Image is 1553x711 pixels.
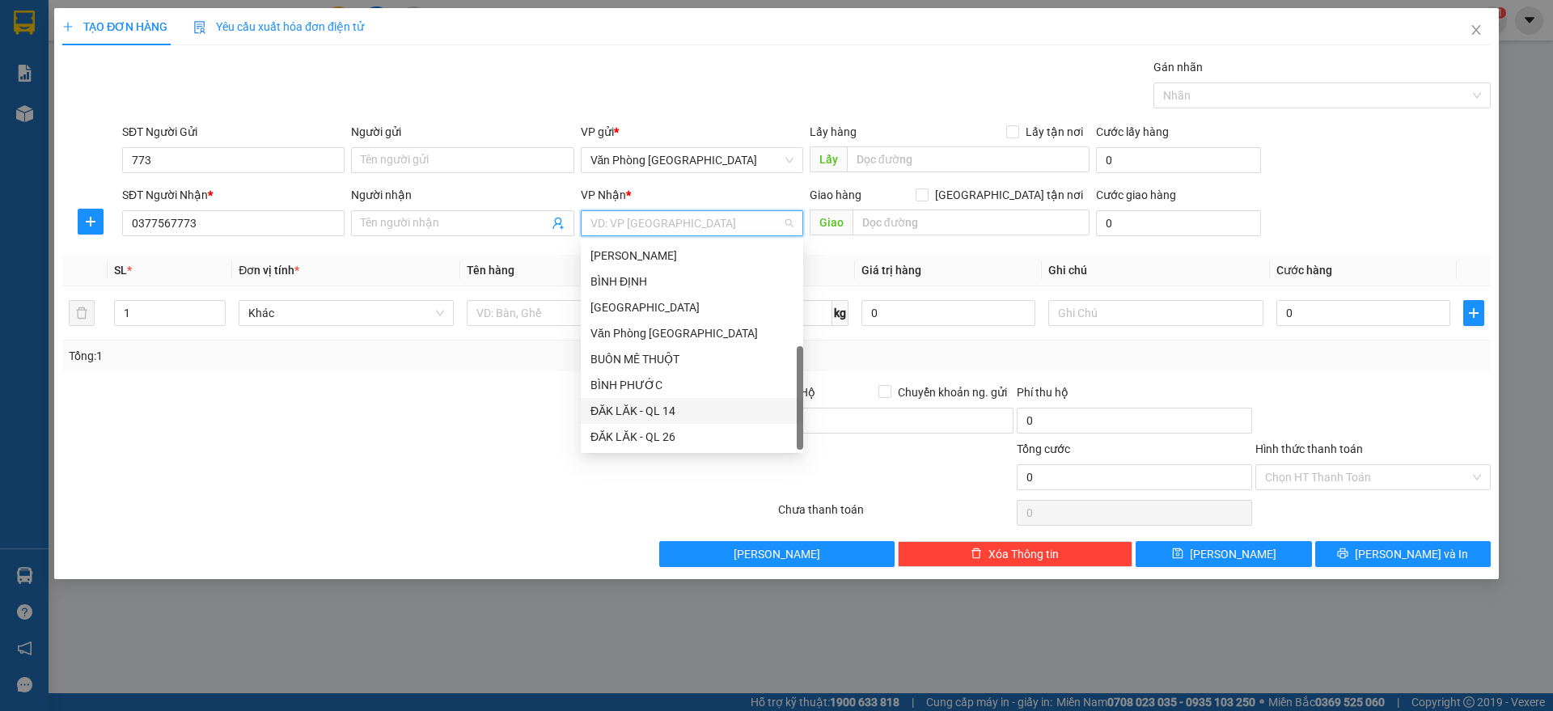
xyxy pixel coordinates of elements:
label: Gán nhãn [1153,61,1203,74]
span: delete [971,548,982,561]
span: VP Nhận [581,188,626,201]
div: BÌNH ĐỊNH [581,269,803,294]
div: ĐĂK LĂK - QL 14 [581,398,803,424]
div: SĐT Người Nhận [122,186,345,204]
span: Xóa Thông tin [988,545,1059,563]
div: Chưa thanh toán [776,501,1015,529]
div: [PERSON_NAME] [590,247,793,265]
span: Yêu cầu xuất hóa đơn điện tử [193,20,364,33]
span: down [212,315,222,324]
span: plus [62,21,74,32]
div: Phí thu hộ [1017,383,1252,408]
span: plus [1464,307,1483,320]
span: [GEOGRAPHIC_DATA] tận nơi [929,186,1090,204]
label: Hình thức thanh toán [1255,442,1363,455]
button: save[PERSON_NAME] [1136,541,1311,567]
span: plus [78,215,103,228]
span: Cước hàng [1276,264,1332,277]
div: BÌNH PHƯỚC [590,376,793,394]
div: BÌNH PHƯỚC [581,372,803,398]
input: Dọc đường [853,209,1090,235]
span: Thu Hộ [778,386,815,399]
span: Tên hàng [467,264,514,277]
button: Close [1454,8,1499,53]
input: Cước lấy hàng [1096,147,1261,173]
span: up [212,303,222,313]
span: Giá trị hàng [861,264,921,277]
span: [PERSON_NAME] [1190,545,1276,563]
span: Chuyển khoản ng. gửi [891,383,1013,401]
div: ĐĂK LĂK - QL 14 [590,402,793,420]
span: printer [1337,548,1348,561]
div: VP gửi [581,123,803,141]
button: plus [78,209,104,235]
img: icon [193,21,206,34]
label: Cước lấy hàng [1096,125,1169,138]
input: Cước giao hàng [1096,210,1261,236]
button: delete [69,300,95,326]
div: Văn Phòng [GEOGRAPHIC_DATA] [590,324,793,342]
button: printer[PERSON_NAME] và In [1315,541,1491,567]
span: Đơn vị tính [239,264,299,277]
span: Decrease Value [207,313,225,325]
button: plus [1463,300,1484,326]
div: [GEOGRAPHIC_DATA] [590,298,793,316]
input: VD: Bàn, Ghế [467,300,682,326]
div: Người gửi [351,123,573,141]
span: close [1470,23,1483,36]
div: BÌNH ĐỊNH [590,273,793,290]
div: GIA LAI [581,243,803,269]
div: BUÔN MÊ THUỘT [590,350,793,368]
span: SL [114,264,127,277]
span: user-add [552,217,565,230]
span: kg [832,300,848,326]
span: Lấy [810,146,847,172]
span: Khác [248,301,444,325]
div: BUÔN MÊ THUỘT [581,346,803,372]
span: [PERSON_NAME] [734,545,820,563]
span: Giao hàng [810,188,861,201]
div: Người nhận [351,186,573,204]
div: Tổng: 1 [69,347,599,365]
span: Giao [810,209,853,235]
span: Lấy hàng [810,125,857,138]
div: Văn Phòng Đà Nẵng [581,320,803,346]
div: SĐT Người Gửi [122,123,345,141]
input: 0 [861,300,1035,326]
label: Cước giao hàng [1096,188,1176,201]
th: Ghi chú [1042,255,1270,286]
input: Dọc đường [847,146,1090,172]
span: TẠO ĐƠN HÀNG [62,20,167,33]
span: Lấy tận nơi [1019,123,1090,141]
div: ĐĂK LĂK - QL 26 [590,428,793,446]
button: deleteXóa Thông tin [898,541,1133,567]
span: save [1172,548,1183,561]
span: Tổng cước [1017,442,1070,455]
span: Increase Value [207,301,225,313]
div: ĐĂK LĂK - QL 26 [581,424,803,450]
div: PHÚ YÊN [581,294,803,320]
input: Ghi Chú [1048,300,1263,326]
span: [PERSON_NAME] và In [1355,545,1468,563]
button: [PERSON_NAME] [659,541,895,567]
span: Văn Phòng Đà Nẵng [590,148,793,172]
